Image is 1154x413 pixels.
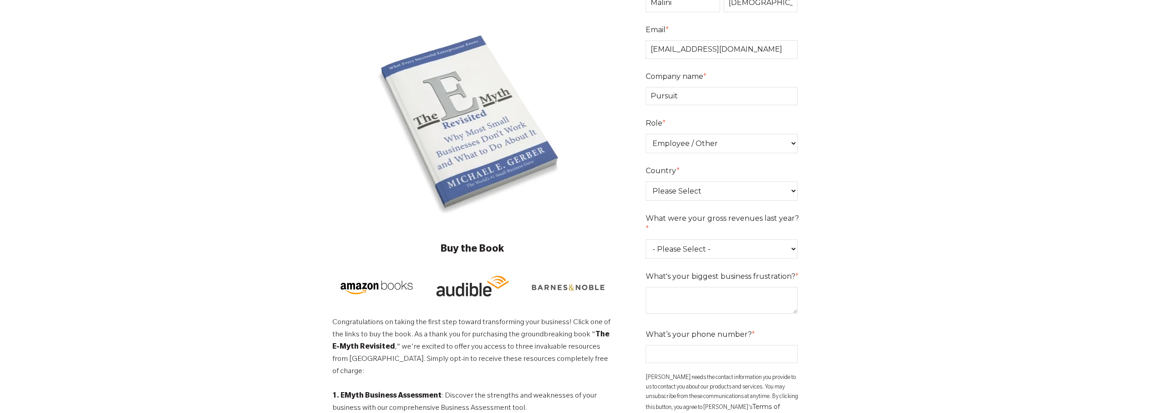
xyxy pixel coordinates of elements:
iframe: Chat Widget [952,348,1154,413]
img: Amazon-Audible-v2 [428,267,517,307]
span: Country [646,166,677,175]
h3: Buy the Book [332,243,613,257]
img: Barnes-&-Noble-v2 [524,267,613,307]
span: Role [646,119,662,127]
span: Company name [646,72,703,81]
span: Email [646,25,666,34]
img: EMR [360,20,584,227]
strong: 1. EMyth Business Assessment [332,392,442,400]
span: What were your gross revenues last year? [646,214,799,223]
span: What's your biggest business frustration? [646,272,795,281]
img: Amazon-Books-v2 [332,267,421,307]
span: What’s your phone number? [646,330,752,339]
